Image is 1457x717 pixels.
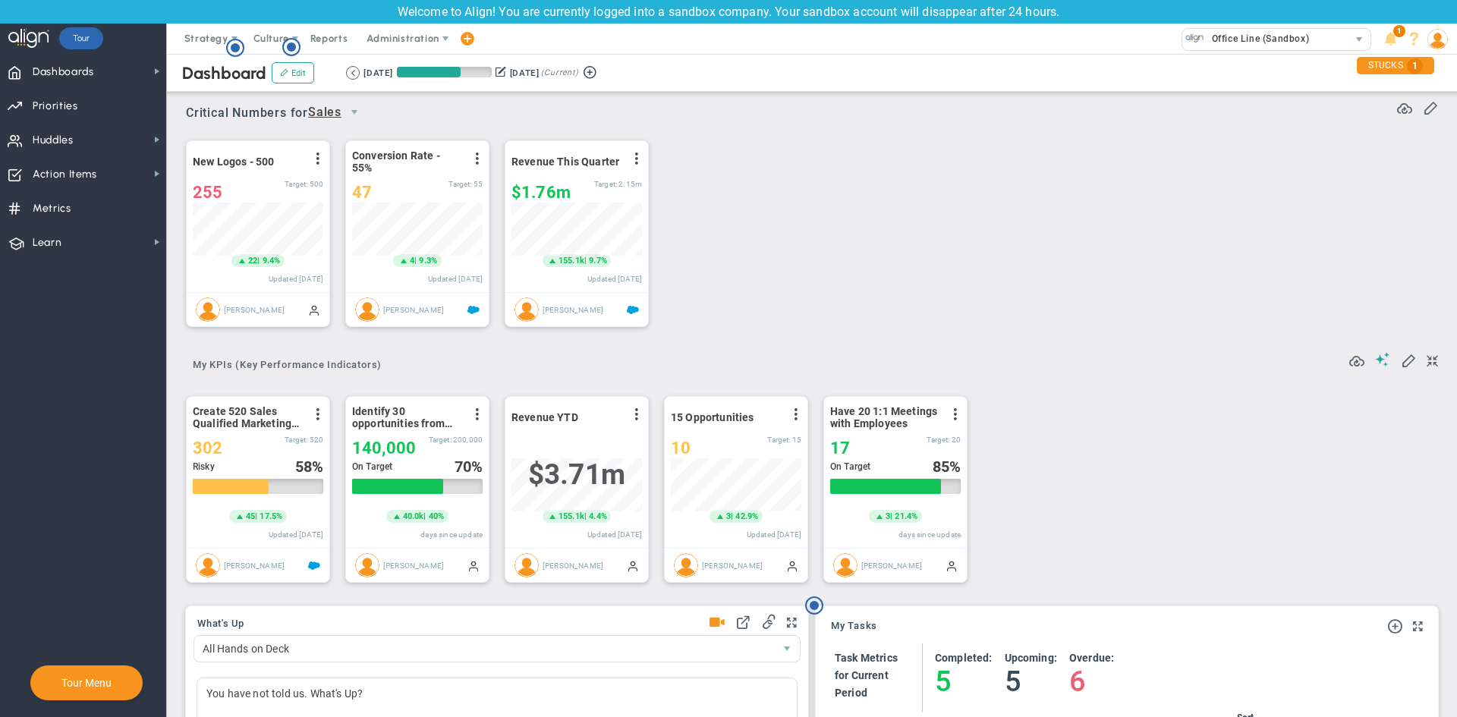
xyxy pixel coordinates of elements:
span: 4.4% [589,511,607,521]
span: Action Items [33,159,97,190]
span: days since update [420,530,483,539]
h4: 5 [935,665,993,698]
span: $3,707,282 [528,458,625,491]
span: Updated [DATE] [747,530,801,539]
span: Salesforce Enabled<br ></span>Sandbox: Quarterly Revenue [627,303,639,316]
span: Target: [927,436,949,444]
img: 29899.Person.photo [1427,29,1448,49]
span: Strategy [184,33,228,44]
span: [PERSON_NAME] [224,305,285,313]
span: $1,758,367 [511,183,571,202]
span: | [423,511,426,521]
span: Updated [DATE] [587,275,642,283]
span: Manually Updated [786,559,798,571]
span: 17 [830,439,850,458]
div: Period Progress: 67% Day 61 of 90 with 29 remaining. [397,67,492,77]
span: [PERSON_NAME] [543,305,603,313]
span: | [584,511,587,521]
span: 500 [310,180,323,188]
span: Target: [448,180,471,188]
span: Edit or Add Critical Numbers [1423,99,1438,115]
span: (Current) [541,66,577,80]
span: 22 [248,255,257,267]
span: Huddles [33,124,74,156]
span: 302 [193,439,222,458]
span: 17.5% [260,511,282,521]
img: Mike Struthers [833,553,858,577]
a: My Tasks [831,621,877,633]
h4: Completed: [935,651,993,665]
span: Salesforce Enabled<br ></span>Sandbox: Conversion Metrics [467,303,480,316]
span: Dashboards [33,56,94,88]
span: Target: [285,180,307,188]
span: 47 [352,183,372,202]
span: Updated [DATE] [587,530,642,539]
span: 155.1k [559,255,584,267]
span: All Hands on Deck [194,636,774,662]
span: 1 [1407,58,1423,74]
li: Help & Frequently Asked Questions (FAQ) [1402,24,1426,54]
span: Manually Updated [467,559,480,571]
span: Period [835,687,867,699]
span: On Target [830,461,870,472]
span: | [731,511,733,521]
button: Edit [272,62,314,83]
span: Office Line (Sandbox) [1204,29,1309,49]
span: 10 [671,439,691,458]
span: | [414,256,417,266]
span: Updated [DATE] [428,275,483,283]
h4: Task Metrics [835,651,898,665]
span: Metrics [33,193,71,225]
img: Mike Struthers [355,553,379,577]
img: Miguel Cabrera [196,297,220,322]
button: Go to previous period [346,66,360,80]
button: Tour Menu [57,676,116,690]
span: 15 [792,436,801,444]
span: 85 [933,458,949,476]
span: Updated [DATE] [269,530,323,539]
span: What's Up [197,618,244,629]
h4: Upcoming: [1005,651,1057,665]
span: Manually Updated [308,303,320,316]
img: Tom Johnson [515,297,539,322]
button: What's Up [197,618,244,631]
img: Mike Struthers [515,553,539,577]
span: 155.1k [559,511,584,523]
span: [PERSON_NAME] [383,561,444,569]
img: Mike Struthers [674,553,698,577]
span: 3 [886,511,890,523]
span: Administration [367,33,439,44]
div: [DATE] [363,66,392,80]
span: 255 [193,183,222,202]
span: My Tasks [831,621,877,631]
span: 4 [410,255,414,267]
div: [DATE] [510,66,539,80]
span: Salesforce Enabled<br ></span>Sandbox: Quarterly Leads and Opportunities [308,559,320,571]
span: 9.7% [589,256,607,266]
span: for Current [835,669,889,681]
span: Updated [DATE] [269,275,323,283]
span: Revenue YTD [511,411,578,423]
span: Suggestions (AI Feature) [1375,352,1390,366]
li: Announcements [1379,24,1402,54]
h4: 6 [1069,665,1114,698]
img: Katie Williams [355,297,379,322]
span: 9.3% [419,256,437,266]
span: 520 [310,436,323,444]
span: Sales [308,103,341,122]
span: 21.4% [895,511,917,521]
span: Edit My KPIs [1401,352,1416,367]
span: 2,154,350 [618,180,642,188]
span: Refresh Data [1349,351,1364,366]
span: [PERSON_NAME] [861,561,922,569]
span: Refresh Data [1397,99,1412,114]
span: 40.0k [403,511,424,523]
img: Mike Struthers [196,553,220,577]
span: select [341,99,367,125]
span: | [255,511,257,521]
div: % [455,458,483,475]
span: Risky [193,461,215,472]
span: Reports [303,24,356,54]
h4: 5 [1005,665,1057,698]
